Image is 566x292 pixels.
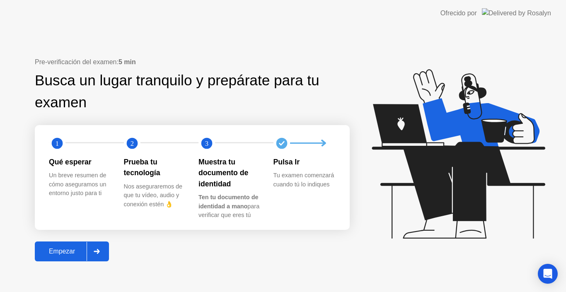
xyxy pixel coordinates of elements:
b: Ten tu documento de identidad a mano [198,194,258,210]
div: Un breve resumen de cómo aseguramos un entorno justo para ti [49,171,111,198]
div: para verificar que eres tú [198,193,260,220]
div: Ofrecido por [440,8,477,18]
div: Muestra tu documento de identidad [198,157,260,189]
div: Pulsa Ir [273,157,335,167]
text: 2 [130,139,133,147]
div: Qué esperar [49,157,111,167]
div: Nos aseguraremos de que tu vídeo, audio y conexión estén 👌 [124,182,186,209]
text: 3 [205,139,208,147]
div: Open Intercom Messenger [538,264,558,284]
b: 5 min [119,58,136,65]
div: Pre-verificación del examen: [35,57,350,67]
div: Busca un lugar tranquilo y prepárate para tu examen [35,70,327,113]
img: Delivered by Rosalyn [482,8,551,18]
div: Empezar [37,248,87,255]
div: Tu examen comenzará cuando tú lo indiques [273,171,335,189]
div: Prueba tu tecnología [124,157,186,179]
button: Empezar [35,241,109,261]
text: 1 [56,139,59,147]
